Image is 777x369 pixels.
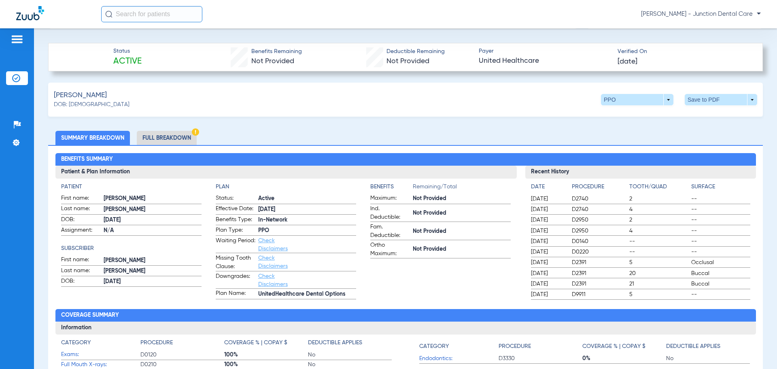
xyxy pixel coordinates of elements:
[572,183,627,194] app-breakdown-title: Procedure
[499,342,531,351] h4: Procedure
[224,339,287,347] h4: Coverage % | Copay $
[413,194,511,203] span: Not Provided
[61,183,202,191] h4: Patient
[666,339,750,354] app-breakdown-title: Deductible Applies
[531,269,565,277] span: [DATE]
[104,216,202,224] span: [DATE]
[55,166,517,179] h3: Patient & Plan Information
[61,256,101,265] span: First name:
[216,272,255,288] span: Downgrades:
[629,280,688,288] span: 21
[370,223,410,240] span: Fam. Deductible:
[258,255,288,269] a: Check Disclaimers
[572,205,627,213] span: D2740
[386,58,429,65] span: Not Provided
[216,254,255,271] span: Missing Tooth Clause:
[572,280,627,288] span: D2391
[531,248,565,256] span: [DATE]
[531,183,565,191] h4: Date
[413,209,511,218] span: Not Provided
[629,195,688,203] span: 2
[216,215,255,225] span: Benefits Type:
[531,237,565,245] span: [DATE]
[572,227,627,235] span: D2950
[55,309,756,322] h2: Coverage Summary
[691,290,750,299] span: --
[140,339,224,350] app-breakdown-title: Procedure
[531,290,565,299] span: [DATE]
[618,47,749,56] span: Verified On
[531,227,565,235] span: [DATE]
[386,47,445,56] span: Deductible Remaining
[216,183,356,191] h4: Plan
[61,244,202,253] app-breakdown-title: Subscriber
[629,183,688,191] h4: Tooth/Quad
[258,216,356,224] span: In-Network
[113,56,142,67] span: Active
[370,194,410,204] span: Maximum:
[370,183,413,191] h4: Benefits
[691,205,750,213] span: --
[691,195,750,203] span: --
[691,216,750,224] span: --
[140,351,224,359] span: D0120
[641,10,761,18] span: [PERSON_NAME] - Junction Dental Care
[216,194,255,204] span: Status:
[531,205,565,213] span: [DATE]
[691,227,750,235] span: --
[525,166,756,179] h3: Recent History
[258,273,288,287] a: Check Disclaimers
[104,226,202,235] span: N/A
[419,354,499,363] span: Endodontics:
[531,280,565,288] span: [DATE]
[137,131,197,145] li: Full Breakdown
[308,351,392,359] span: No
[582,354,666,363] span: 0%
[370,241,410,258] span: Ortho Maximum:
[685,94,757,105] button: Save to PDF
[224,339,308,350] app-breakdown-title: Coverage % | Copay $
[666,354,750,363] span: No
[55,322,756,335] h3: Information
[308,360,392,369] span: No
[691,280,750,288] span: Buccal
[691,183,750,194] app-breakdown-title: Surface
[572,195,627,203] span: D2740
[258,226,356,235] span: PPO
[582,342,645,351] h4: Coverage % | Copay $
[531,258,565,267] span: [DATE]
[479,56,611,66] span: United Healthcare
[370,183,413,194] app-breakdown-title: Benefits
[601,94,673,105] button: PPO
[629,248,688,256] span: --
[61,205,101,214] span: Last name:
[61,277,101,287] span: DOB:
[629,227,688,235] span: 4
[61,215,101,225] span: DOB:
[629,237,688,245] span: --
[572,216,627,224] span: D2950
[11,34,23,44] img: hamburger-icon
[61,267,101,276] span: Last name:
[572,269,627,277] span: D2391
[629,216,688,224] span: 2
[61,194,101,204] span: First name:
[251,47,302,56] span: Benefits Remaining
[216,237,255,253] span: Waiting Period:
[691,183,750,191] h4: Surface
[104,194,202,203] span: [PERSON_NAME]
[691,258,750,267] span: Occlusal
[691,237,750,245] span: --
[531,195,565,203] span: [DATE]
[572,237,627,245] span: D0140
[192,128,199,136] img: Hazard
[55,153,756,166] h2: Benefits Summary
[113,47,142,55] span: Status
[419,342,449,351] h4: Category
[258,290,356,299] span: UnitedHealthcare Dental Options
[582,339,666,354] app-breakdown-title: Coverage % | Copay $
[61,226,101,236] span: Assignment:
[216,226,255,236] span: Plan Type:
[105,11,113,18] img: Search Icon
